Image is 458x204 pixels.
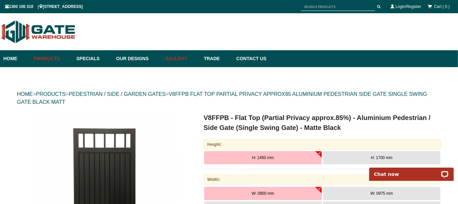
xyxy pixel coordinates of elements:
span: 1300 100 310 | [STREET_ADDRESS] [5,4,83,9]
a: Login/Register [396,4,421,9]
span: W: 0900 mm [252,191,274,196]
a: Contact Us [233,50,266,67]
button: H: 1450 mm [204,151,321,164]
span: W: 0975 mm [371,191,393,196]
a: HOME [17,91,33,97]
iframe: LiveChat chat widget [365,160,458,181]
span: Cart ( 0 ) [434,4,450,9]
button: W: 0975 mm [323,187,440,200]
button: H: 1700 mm [323,151,440,164]
span: H: 1450 mm [252,155,274,160]
div: Width: [203,174,441,184]
a: Trade [200,50,233,67]
a: Home [3,50,30,67]
div: > > > [17,84,441,113]
a: Products [30,50,73,67]
a: Our Designs [113,50,162,67]
div: Height: [203,139,441,149]
a: V8FFPB FLAT TOP PARTIAL PRIVACY APPROX85 ALUMINIUM PEDESTRIAN SIDE GATE SINGLE SWING GATE BLACK MATT [17,91,427,105]
a: PEDESTRIAN / SIDE / GARDEN GATES [69,91,165,97]
span: H: 1700 mm [371,155,392,160]
input: SEARCH PRODUCTS [301,3,375,11]
a: Gallery [162,50,200,67]
a: PRODUCTS [36,91,66,97]
a: Specials [73,50,113,67]
h1: V8FFPB - Flat Top (Partial Privacy approx.85%) - Aluminium Pedestrian / Side Gate (Single Swing G... [203,113,441,133]
button: W: 0900 mm [204,187,321,200]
